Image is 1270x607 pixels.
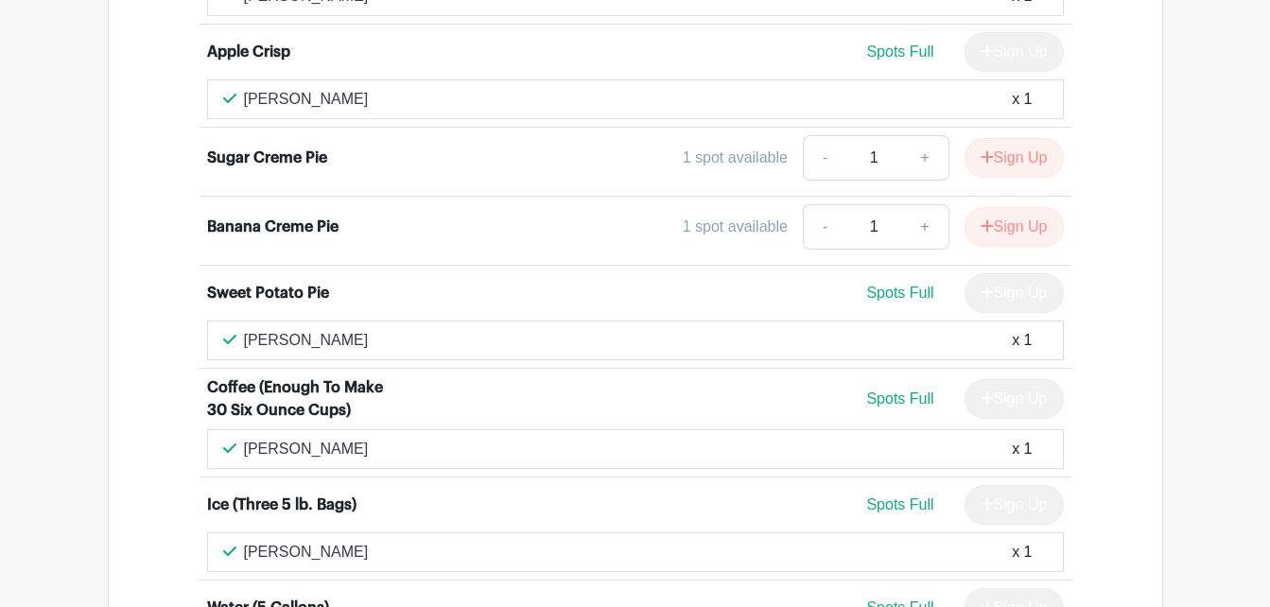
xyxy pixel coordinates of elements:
a: - [803,135,846,181]
span: Spots Full [866,43,933,60]
div: Coffee (Enough To Make 30 Six Ounce Cups) [207,376,399,422]
div: Banana Creme Pie [207,216,339,238]
div: x 1 [1012,88,1032,111]
div: 1 spot available [683,147,788,169]
div: Apple Crisp [207,41,290,63]
div: Ice (Three 5 lb. Bags) [207,494,357,516]
a: - [803,204,846,250]
p: [PERSON_NAME] [244,329,369,352]
p: [PERSON_NAME] [244,541,369,564]
span: Spots Full [866,496,933,512]
div: Sugar Creme Pie [207,147,327,169]
span: Spots Full [866,285,933,301]
span: Spots Full [866,390,933,407]
div: x 1 [1012,438,1032,460]
div: Sweet Potato Pie [207,282,329,304]
a: + [901,135,948,181]
button: Sign Up [965,138,1064,178]
a: + [901,204,948,250]
button: Sign Up [965,207,1064,247]
div: x 1 [1012,541,1032,564]
p: [PERSON_NAME] [244,438,369,460]
p: [PERSON_NAME] [244,88,369,111]
div: 1 spot available [683,216,788,238]
div: x 1 [1012,329,1032,352]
